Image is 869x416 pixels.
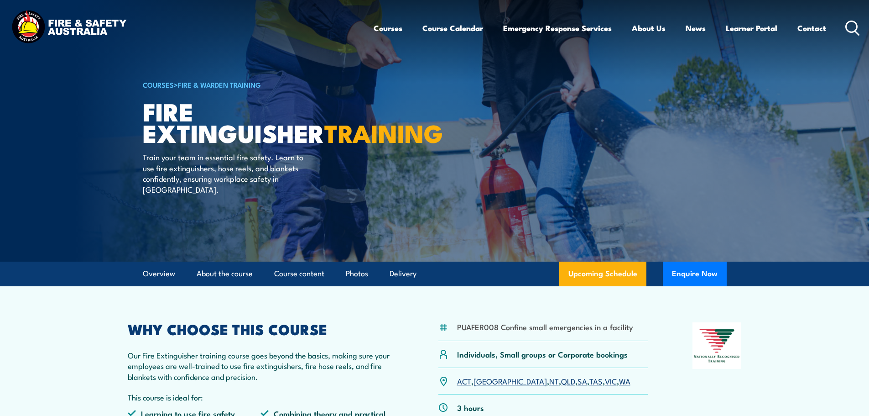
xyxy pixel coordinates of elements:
[457,402,484,413] p: 3 hours
[390,262,416,286] a: Delivery
[457,321,633,332] li: PUAFER008 Confine small emergencies in a facility
[128,350,394,382] p: Our Fire Extinguisher training course goes beyond the basics, making sure your employees are well...
[128,322,394,335] h2: WHY CHOOSE THIS COURSE
[197,262,253,286] a: About the course
[274,262,324,286] a: Course content
[686,16,706,40] a: News
[503,16,612,40] a: Emergency Response Services
[474,375,547,386] a: [GEOGRAPHIC_DATA]
[457,375,471,386] a: ACT
[605,375,617,386] a: VIC
[143,100,368,143] h1: Fire Extinguisher
[178,79,261,90] a: Fire & Warden Training
[143,262,175,286] a: Overview
[374,16,402,40] a: Courses
[578,375,587,386] a: SA
[457,349,628,359] p: Individuals, Small groups or Corporate bookings
[619,375,630,386] a: WA
[589,375,603,386] a: TAS
[549,375,559,386] a: NT
[143,152,309,195] p: Train your team in essential fire safety. Learn to use fire extinguishers, hose reels, and blanke...
[561,375,575,386] a: QLD
[692,322,742,369] img: Nationally Recognised Training logo.
[128,392,394,402] p: This course is ideal for:
[324,113,443,151] strong: TRAINING
[797,16,826,40] a: Contact
[632,16,666,40] a: About Us
[663,262,727,286] button: Enquire Now
[726,16,777,40] a: Learner Portal
[346,262,368,286] a: Photos
[457,376,630,386] p: , , , , , , ,
[143,79,174,90] a: COURSES
[559,262,646,286] a: Upcoming Schedule
[422,16,483,40] a: Course Calendar
[143,79,368,90] h6: >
